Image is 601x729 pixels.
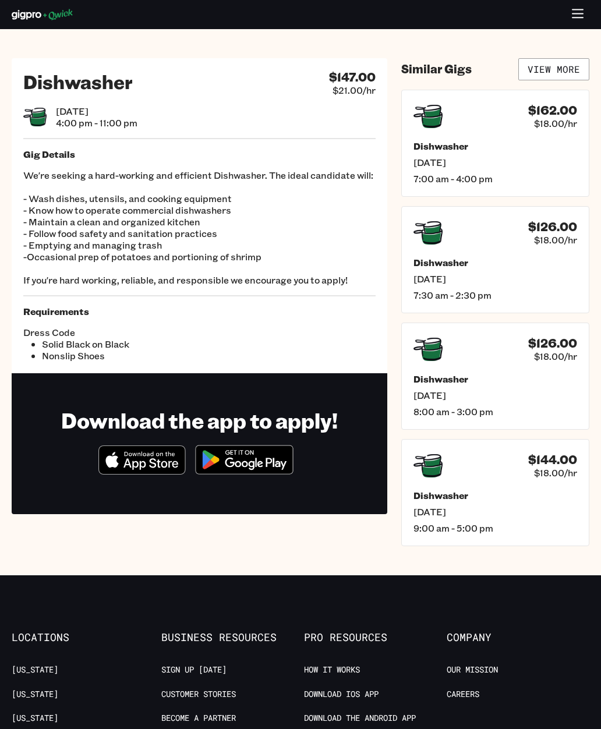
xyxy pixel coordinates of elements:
h5: Dishwasher [413,257,577,268]
a: Customer stories [161,689,236,700]
h5: Dishwasher [413,373,577,385]
a: [US_STATE] [12,664,58,675]
a: Download IOS App [304,689,379,700]
a: [US_STATE] [12,689,58,700]
span: $18.00/hr [534,118,577,129]
a: $126.00$18.00/hrDishwasher[DATE]8:00 am - 3:00 pm [401,323,589,430]
span: $18.00/hr [534,467,577,479]
span: 9:00 am - 5:00 pm [413,522,577,534]
a: Careers [447,689,479,700]
li: Nonslip Shoes [42,350,200,362]
span: Pro Resources [304,631,447,644]
span: Dress Code [23,327,200,338]
span: [DATE] [413,506,577,518]
a: $162.00$18.00/hrDishwasher[DATE]7:00 am - 4:00 pm [401,90,589,197]
a: Download the Android App [304,713,416,724]
span: $18.00/hr [534,234,577,246]
span: Business Resources [161,631,304,644]
h4: Similar Gigs [401,62,472,76]
a: Sign up [DATE] [161,664,227,675]
a: View More [518,58,589,80]
a: $144.00$18.00/hrDishwasher[DATE]9:00 am - 5:00 pm [401,439,589,546]
span: 7:30 am - 2:30 pm [413,289,577,301]
span: $21.00/hr [333,84,376,96]
a: Our Mission [447,664,498,675]
h4: $162.00 [528,103,577,118]
h4: $126.00 [528,220,577,234]
h5: Dishwasher [413,490,577,501]
h4: $144.00 [528,452,577,467]
span: $18.00/hr [534,351,577,362]
h4: $147.00 [329,70,376,84]
span: 8:00 am - 3:00 pm [413,406,577,417]
a: How it Works [304,664,360,675]
h4: $126.00 [528,336,577,351]
p: We're seeking a hard-working and efficient Dishwasher. The ideal candidate will: - Wash dishes, u... [23,169,376,286]
h5: Dishwasher [413,140,577,152]
span: 4:00 pm - 11:00 pm [56,117,137,129]
a: [US_STATE] [12,713,58,724]
h1: Download the app to apply! [61,407,338,433]
span: [DATE] [413,157,577,168]
a: Become a Partner [161,713,236,724]
span: 7:00 am - 4:00 pm [413,173,577,185]
span: Locations [12,631,154,644]
img: Get it on Google Play [188,438,301,482]
span: [DATE] [56,105,137,117]
a: $126.00$18.00/hrDishwasher[DATE]7:30 am - 2:30 pm [401,206,589,313]
span: [DATE] [413,273,577,285]
span: Company [447,631,589,644]
h5: Gig Details [23,148,376,160]
h5: Requirements [23,306,376,317]
a: Download on the App Store [98,465,186,477]
span: [DATE] [413,390,577,401]
li: Solid Black on Black [42,338,200,350]
h2: Dishwasher [23,70,133,93]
